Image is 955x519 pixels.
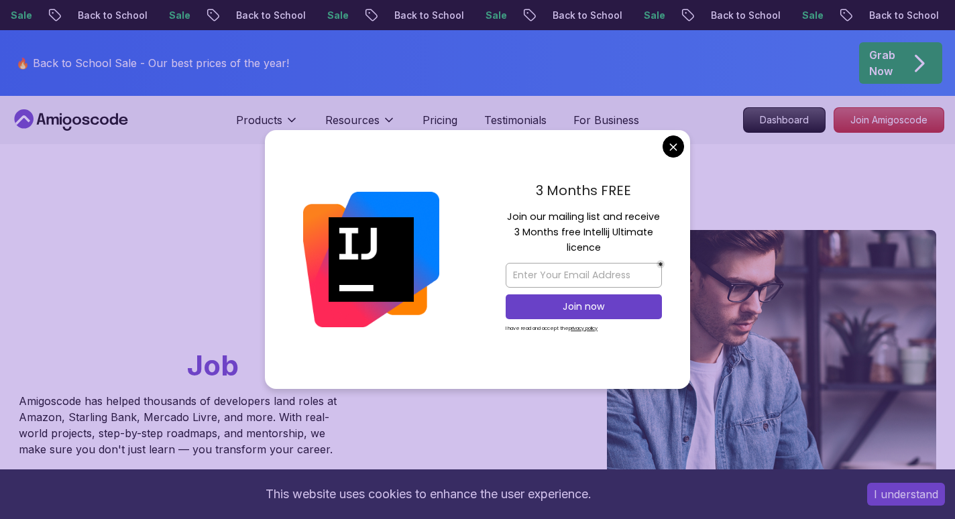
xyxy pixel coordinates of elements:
h1: Go From Learning to Hired: Master Java, Spring Boot & Cloud Skills That Get You the [19,230,388,385]
p: Products [236,112,282,128]
p: Amigoscode has helped thousands of developers land roles at Amazon, Starling Bank, Mercado Livre,... [19,393,341,457]
p: Back to School [697,9,789,22]
p: Sale [630,9,673,22]
button: Accept cookies [867,483,945,506]
p: Back to School [64,9,156,22]
p: Sale [789,9,832,22]
a: Pricing [423,112,457,128]
button: Resources [325,112,396,139]
p: Resources [325,112,380,128]
p: Back to School [381,9,472,22]
p: Sale [156,9,199,22]
button: Products [236,112,298,139]
span: Job [187,348,239,382]
p: Join Amigoscode [834,108,944,132]
p: Sale [314,9,357,22]
p: Sale [472,9,515,22]
a: Dashboard [743,107,826,133]
p: Back to School [856,9,947,22]
p: Dashboard [744,108,825,132]
p: 🔥 Back to School Sale - Our best prices of the year! [16,55,289,71]
p: Grab Now [869,47,895,79]
a: Testimonials [484,112,547,128]
div: This website uses cookies to enhance the user experience. [10,479,847,509]
p: Back to School [539,9,630,22]
a: For Business [573,112,639,128]
a: Join Amigoscode [834,107,944,133]
p: Back to School [223,9,314,22]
